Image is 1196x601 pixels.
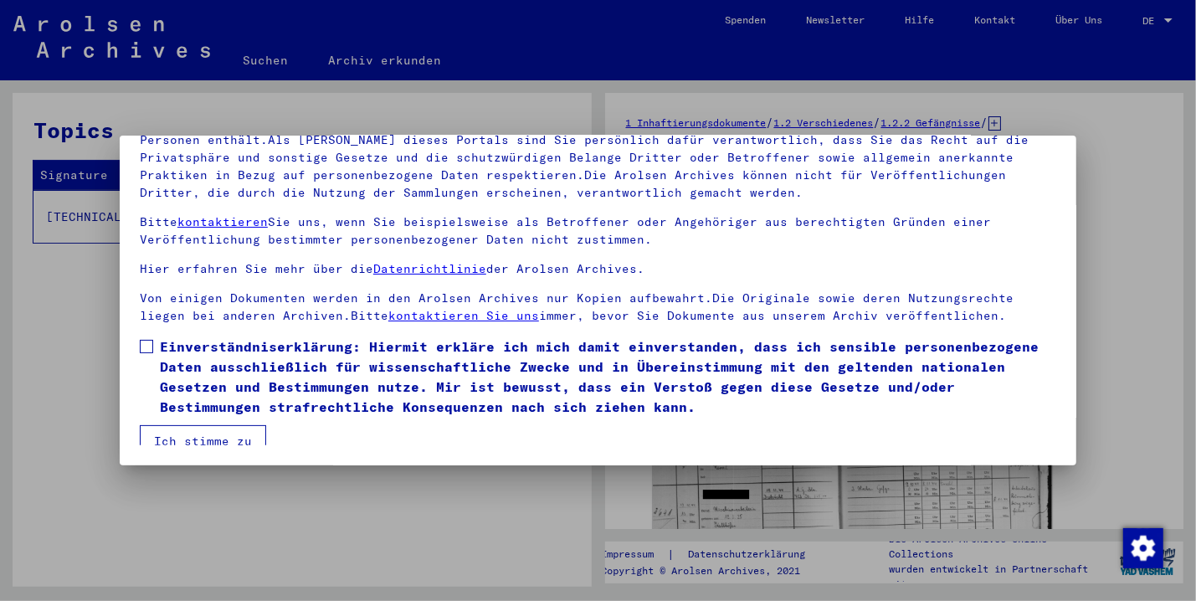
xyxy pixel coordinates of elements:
[140,114,1056,202] p: Bitte beachten Sie, dass dieses Portal über NS - Verfolgte sensible Daten zu identifizierten oder...
[160,336,1056,417] span: Einverständniserklärung: Hiermit erkläre ich mich damit einverstanden, dass ich sensible personen...
[140,260,1056,278] p: Hier erfahren Sie mehr über die der Arolsen Archives.
[1122,527,1163,568] div: Zustimmung ändern
[1123,528,1163,568] img: Zustimmung ändern
[373,261,486,276] a: Datenrichtlinie
[177,214,268,229] a: kontaktieren
[140,425,266,457] button: Ich stimme zu
[388,308,539,323] a: kontaktieren Sie uns
[140,213,1056,249] p: Bitte Sie uns, wenn Sie beispielsweise als Betroffener oder Angehöriger aus berechtigten Gründen ...
[140,290,1056,325] p: Von einigen Dokumenten werden in den Arolsen Archives nur Kopien aufbewahrt.Die Originale sowie d...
